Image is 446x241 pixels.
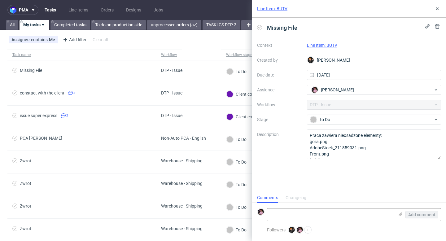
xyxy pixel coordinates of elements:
[226,136,247,143] div: To Do
[50,20,90,30] a: Completed tasks
[41,5,60,15] a: Tasks
[308,57,314,63] img: Dominik Grosicki
[12,52,151,58] span: Task name
[226,113,267,120] div: Client contacted
[161,158,203,163] div: Warehouse - Shipping
[257,193,278,203] div: Comments
[20,181,31,186] div: Zwrot
[257,101,302,108] label: Workflow
[226,68,247,75] div: To Do
[161,136,206,141] div: Non-Auto PCA - English
[20,204,31,208] div: Zwrot
[257,42,302,49] label: Context
[307,43,337,48] a: Line Item: BUTV
[20,20,49,30] a: My tasks
[258,209,264,215] img: Aleks Ziemkowski
[161,204,203,208] div: Warehouse - Shipping
[297,227,303,233] img: Aleks Ziemkowski
[6,20,18,30] a: All
[20,136,62,141] div: PCA [PERSON_NAME]
[321,87,354,93] span: [PERSON_NAME]
[161,113,182,118] div: DTP - Issue
[257,86,302,94] label: Assignee
[257,71,302,79] label: Due date
[20,158,31,163] div: Zwrot
[226,52,252,57] div: Workflow stage
[20,226,31,231] div: Zwrot
[19,8,28,12] span: pma
[7,5,38,15] button: pma
[265,23,300,33] span: Missing File
[20,68,42,73] div: Missing File
[147,20,201,30] a: unprocessed orders (az)
[91,20,146,30] a: To do on production side
[226,226,247,233] div: To Do
[60,35,88,45] div: Add filter
[226,181,247,188] div: To Do
[11,37,31,42] span: Assignee
[161,226,203,231] div: Warehouse - Shipping
[289,227,295,233] img: Dominik Grosicki
[310,116,433,123] div: To Do
[267,227,286,232] span: Followers
[31,37,49,42] span: contains
[150,5,167,15] a: Jobs
[312,87,318,93] img: Aleks Ziemkowski
[226,91,267,98] div: Client contacted
[20,90,64,95] div: constact with the client
[66,113,68,118] span: 2
[257,131,302,158] label: Description
[91,35,109,44] div: Clear all
[49,37,55,42] div: Me
[161,68,182,73] div: DTP - Issue
[161,181,203,186] div: Warehouse - Shipping
[286,193,306,203] div: Changelog
[304,226,312,234] button: +
[257,6,287,12] a: Line Item: BUTV
[257,116,302,123] label: Stage
[257,56,302,64] label: Created by
[307,129,441,159] textarea: Praca zawiera nieosadzone elementy: góra.png AdobeStock_211859031.png Front.png bok 2.png bok.png...
[161,52,177,57] div: Workflow
[97,5,117,15] a: Orders
[122,5,145,15] a: Designs
[10,7,19,14] img: logo
[226,159,247,165] div: To Do
[73,90,75,95] span: 2
[20,113,57,118] div: issue super express
[161,90,182,95] div: DTP - Issue
[203,20,240,30] a: TASKI CS DTP 2
[65,5,92,15] a: Line Items
[307,55,441,65] div: [PERSON_NAME]
[226,204,247,211] div: To Do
